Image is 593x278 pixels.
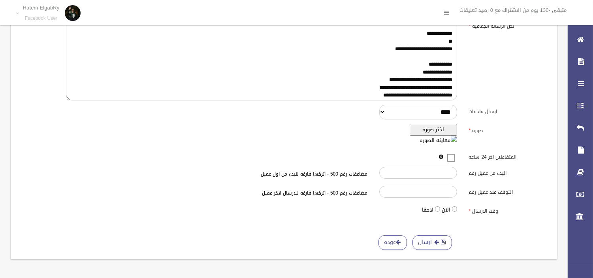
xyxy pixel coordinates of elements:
label: ارسال ملحقات [463,105,553,116]
label: وقت الارسال [463,205,553,216]
button: اختر صوره [410,124,457,136]
h6: مضاعفات رقم 500 - اتركها فارغه للارسال لاخر عميل [156,191,367,196]
small: Facebook User [23,15,60,21]
label: لاحقا [422,205,433,215]
label: البدء من عميل رقم [463,167,553,178]
label: التوقف عند عميل رقم [463,186,553,197]
img: معاينه الصوره [420,136,457,145]
a: عوده [378,235,407,250]
h6: مضاعفات رقم 500 - اتركها فارغه للبدء من اول عميل [156,172,367,177]
label: صوره [463,124,553,135]
label: المتفاعلين اخر 24 ساعه [463,150,553,161]
button: ارسال [412,235,452,250]
p: Hatem ElgabRy [23,5,60,11]
label: الان [442,205,450,215]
